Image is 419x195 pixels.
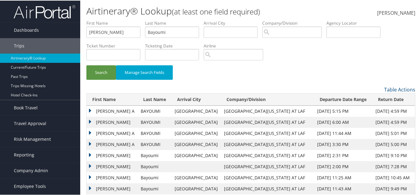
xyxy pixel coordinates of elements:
[372,116,415,127] td: [DATE] 4:59 PM
[172,116,221,127] td: [GEOGRAPHIC_DATA]
[221,183,314,194] td: [GEOGRAPHIC_DATA][US_STATE] AT LAF
[14,162,48,178] span: Company Admin
[314,138,372,149] td: [DATE] 3:30 PM
[314,127,372,138] td: [DATE] 11:44 AM
[87,172,138,183] td: [PERSON_NAME]
[314,116,372,127] td: [DATE] 6:00 AM
[172,149,221,160] td: [GEOGRAPHIC_DATA]
[138,138,172,149] td: BAYOUMI
[14,100,38,115] span: Book Travel
[372,138,415,149] td: [DATE] 5:00 PM
[86,65,116,79] button: Search
[314,149,372,160] td: [DATE] 2:31 PM
[87,116,138,127] td: [PERSON_NAME]
[221,105,314,116] td: [GEOGRAPHIC_DATA][US_STATE] AT LAF
[326,19,385,26] label: Agency Locator
[87,138,138,149] td: [PERSON_NAME] A
[221,138,314,149] td: [GEOGRAPHIC_DATA][US_STATE] AT LAF
[14,131,51,146] span: Risk Management
[204,19,262,26] label: Arrival City
[372,149,415,160] td: [DATE] 9:10 PM
[221,116,314,127] td: [GEOGRAPHIC_DATA][US_STATE] AT LAF
[372,160,415,172] td: [DATE] 7:28 PM
[138,127,172,138] td: BAYOUMI
[221,93,314,105] th: Company/Division
[86,4,306,17] h1: Airtinerary® Lookup
[384,86,415,92] a: Table Actions
[221,127,314,138] td: [GEOGRAPHIC_DATA][US_STATE] AT LAF
[221,172,314,183] td: [GEOGRAPHIC_DATA][US_STATE] AT LAF
[138,105,172,116] td: BAYOUMI
[116,65,173,79] button: Manage Search Fields
[172,138,221,149] td: [GEOGRAPHIC_DATA]
[138,183,172,194] td: Bayoumi
[87,127,138,138] td: [PERSON_NAME] A
[377,9,415,16] span: [PERSON_NAME]
[14,115,46,131] span: Travel Approval
[314,93,372,105] th: Departure Date Range: activate to sort column ascending
[314,172,372,183] td: [DATE] 11:25 AM
[172,93,221,105] th: Arrival City: activate to sort column ascending
[172,105,221,116] td: [GEOGRAPHIC_DATA]
[138,149,172,160] td: Bayoumi
[172,172,221,183] td: [GEOGRAPHIC_DATA]
[262,19,326,26] label: Company/Division
[87,105,138,116] td: [PERSON_NAME] A
[138,160,172,172] td: Bayoumi
[14,178,46,193] span: Employee Tools
[138,172,172,183] td: Bayoumi
[372,93,415,105] th: Return Date: activate to sort column ascending
[14,22,39,37] span: Dashboards
[372,172,415,183] td: [DATE] 10:45 AM
[14,38,24,53] span: Trips
[87,93,138,105] th: First Name: activate to sort column ascending
[377,3,415,22] a: [PERSON_NAME]
[14,4,75,18] img: airportal-logo.png
[138,93,172,105] th: Last Name: activate to sort column ascending
[172,6,260,16] small: (at least one field required)
[145,19,204,26] label: Last Name
[372,183,415,194] td: [DATE] 9:49 PM
[221,160,314,172] td: [GEOGRAPHIC_DATA][US_STATE] AT LAF
[14,147,34,162] span: Reporting
[314,160,372,172] td: [DATE] 2:00 PM
[87,149,138,160] td: [PERSON_NAME]
[86,19,145,26] label: First Name
[138,116,172,127] td: BAYOUMI
[314,105,372,116] td: [DATE] 5:15 PM
[221,149,314,160] td: [GEOGRAPHIC_DATA][US_STATE] AT LAF
[87,160,138,172] td: [PERSON_NAME]
[314,183,372,194] td: [DATE] 11:43 AM
[372,127,415,138] td: [DATE] 5:01 PM
[86,42,145,48] label: Ticket Number
[372,105,415,116] td: [DATE] 4:59 PM
[87,183,138,194] td: [PERSON_NAME]
[145,42,204,48] label: Ticketing Date
[204,42,268,48] label: Airline
[172,127,221,138] td: [GEOGRAPHIC_DATA]
[172,183,221,194] td: [GEOGRAPHIC_DATA]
